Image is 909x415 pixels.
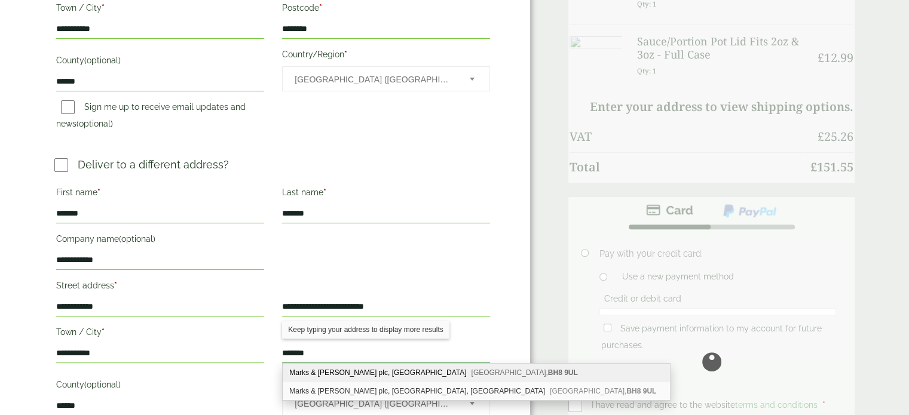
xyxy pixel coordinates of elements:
abbr: required [102,3,105,13]
abbr: required [102,327,105,337]
span: (optional) [84,380,121,389]
span: (optional) [76,119,113,128]
label: Street address [56,277,264,297]
b: BH8 [626,387,641,395]
span: United Kingdom (UK) [295,67,454,92]
label: Country/Region [282,46,490,66]
input: Sign me up to receive email updates and news(optional) [61,100,75,114]
label: County [56,52,264,72]
abbr: required [114,281,117,290]
abbr: required [344,50,347,59]
span: [GEOGRAPHIC_DATA], [471,368,577,377]
span: (optional) [119,234,155,244]
label: County [56,376,264,396]
abbr: required [323,187,326,197]
abbr: required [97,187,100,197]
b: 9UL [564,368,578,377]
label: Town / City [56,324,264,344]
span: [GEOGRAPHIC_DATA], [550,387,656,395]
div: Marks & Spencer plc, West Mall, Castle Point Castle Lane West [283,382,670,400]
span: (optional) [84,56,121,65]
abbr: required [319,3,322,13]
b: BH8 [548,368,562,377]
p: Deliver to a different address? [78,156,229,173]
label: Sign me up to receive email updates and news [56,102,246,132]
label: Company name [56,230,264,251]
div: Keep typing your address to display more results [282,321,449,339]
label: Last name [282,184,490,204]
label: First name [56,184,264,204]
div: Marks & Spencer plc, Castle Point Castle Lane West [283,364,670,382]
span: Country/Region [282,66,490,91]
b: 9UL [643,387,657,395]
